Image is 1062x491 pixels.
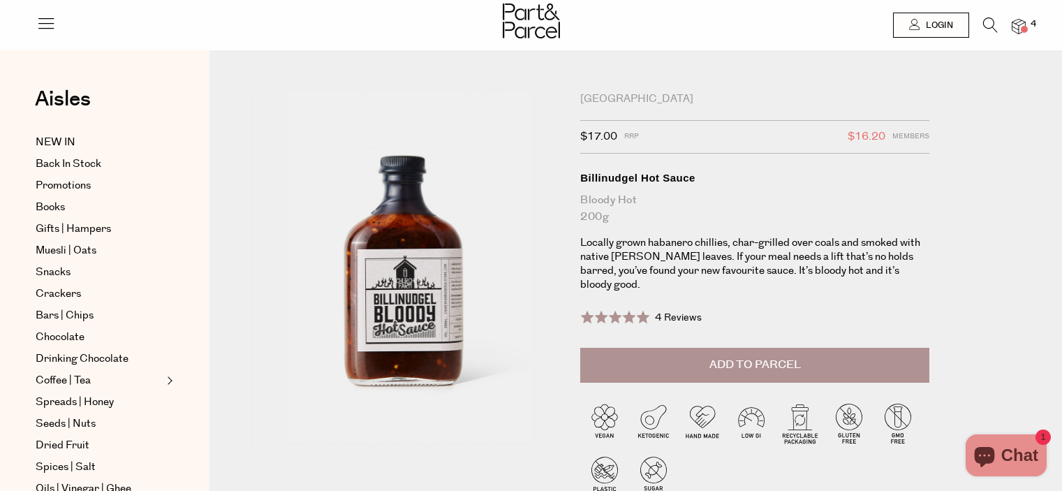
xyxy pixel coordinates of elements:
button: Add to Parcel [580,348,929,383]
img: P_P-ICONS-Live_Bec_V11_GMO_Free.svg [873,399,922,448]
a: Promotions [36,177,163,194]
div: Billinudgel Hot Sauce [580,171,929,185]
span: Dried Fruit [36,437,89,454]
span: Seeds | Nuts [36,416,96,432]
span: Add to Parcel [709,357,801,373]
img: P_P-ICONS-Live_Bec_V11_Recyclable_Packaging.svg [776,399,825,448]
a: Seeds | Nuts [36,416,163,432]
span: 4 Reviews [655,311,702,325]
img: P_P-ICONS-Live_Bec_V11_Vegan.svg [580,399,629,448]
span: Promotions [36,177,91,194]
button: Expand/Collapse Coffee | Tea [163,372,173,389]
img: P_P-ICONS-Live_Bec_V11_Ketogenic.svg [629,399,678,448]
a: Coffee | Tea [36,372,163,389]
a: Muesli | Oats [36,242,163,259]
span: $17.00 [580,128,617,146]
a: Dried Fruit [36,437,163,454]
span: Muesli | Oats [36,242,96,259]
a: Login [893,13,969,38]
a: Chocolate [36,329,163,346]
inbox-online-store-chat: Shopify online store chat [961,434,1051,480]
span: Crackers [36,286,81,302]
img: P_P-ICONS-Live_Bec_V11_Low_Gi.svg [727,399,776,448]
span: Spreads | Honey [36,394,114,411]
span: Books [36,199,65,216]
a: Books [36,199,163,216]
a: NEW IN [36,134,163,151]
a: Bars | Chips [36,307,163,324]
span: Aisles [35,84,91,115]
a: Gifts | Hampers [36,221,163,237]
span: Login [922,20,953,31]
a: Crackers [36,286,163,302]
span: Chocolate [36,329,84,346]
img: P_P-ICONS-Live_Bec_V11_Gluten_Free.svg [825,399,873,448]
img: Billinudgel Hot Sauce [251,92,559,455]
span: Bars | Chips [36,307,94,324]
span: 4 [1027,18,1040,31]
div: Bloody Hot 200g [580,192,929,226]
a: Spreads | Honey [36,394,163,411]
img: Part&Parcel [503,3,560,38]
span: $16.20 [848,128,885,146]
div: [GEOGRAPHIC_DATA] [580,92,929,106]
a: Drinking Chocolate [36,351,163,367]
a: Spices | Salt [36,459,163,476]
a: Snacks [36,264,163,281]
span: Members [892,128,929,146]
span: Drinking Chocolate [36,351,128,367]
span: RRP [624,128,639,146]
span: Coffee | Tea [36,372,91,389]
a: 4 [1012,19,1026,34]
span: Back In Stock [36,156,101,173]
span: Snacks [36,264,71,281]
a: Aisles [35,89,91,124]
img: P_P-ICONS-Live_Bec_V11_Handmade.svg [678,399,727,448]
span: Gifts | Hampers [36,221,111,237]
span: NEW IN [36,134,75,151]
p: Locally grown habanero chillies, char-grilled over coals and smoked with native [PERSON_NAME] lea... [580,236,929,292]
span: Spices | Salt [36,459,96,476]
a: Back In Stock [36,156,163,173]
